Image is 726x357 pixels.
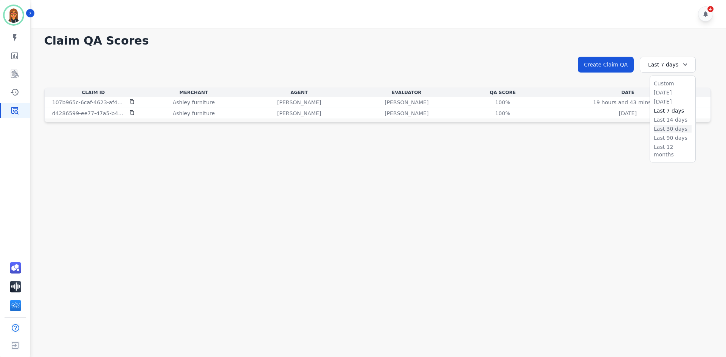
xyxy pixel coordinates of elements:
[707,6,714,12] div: 4
[46,90,141,96] div: Claim Id
[144,90,244,96] div: Merchant
[578,57,634,73] button: Create Claim QA
[547,90,709,96] div: Date
[462,90,543,96] div: QA Score
[5,6,23,24] img: Bordered avatar
[654,125,692,133] li: Last 30 days
[654,107,692,114] li: Last 7 days
[486,99,520,106] div: 100%
[52,99,125,106] p: 107b965c-6caf-4623-af44-c363844841a2
[486,110,520,117] div: 100%
[173,99,215,106] p: Ashley furniture
[52,110,125,117] p: d4286599-ee77-47a5-b489-140688ae9615
[654,143,692,158] li: Last 12 months
[654,116,692,124] li: Last 14 days
[277,110,321,117] p: [PERSON_NAME]
[385,99,428,106] p: [PERSON_NAME]
[619,110,637,117] p: [DATE]
[247,90,351,96] div: Agent
[44,34,711,48] h1: Claim QA Scores
[385,110,428,117] p: [PERSON_NAME]
[277,99,321,106] p: [PERSON_NAME]
[640,57,696,73] div: Last 7 days
[654,80,692,87] li: Custom
[654,98,692,105] li: [DATE]
[654,134,692,142] li: Last 90 days
[593,99,662,106] p: 19 hours and 43 mins ago
[354,90,459,96] div: Evaluator
[654,89,692,96] li: [DATE]
[173,110,215,117] p: Ashley furniture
